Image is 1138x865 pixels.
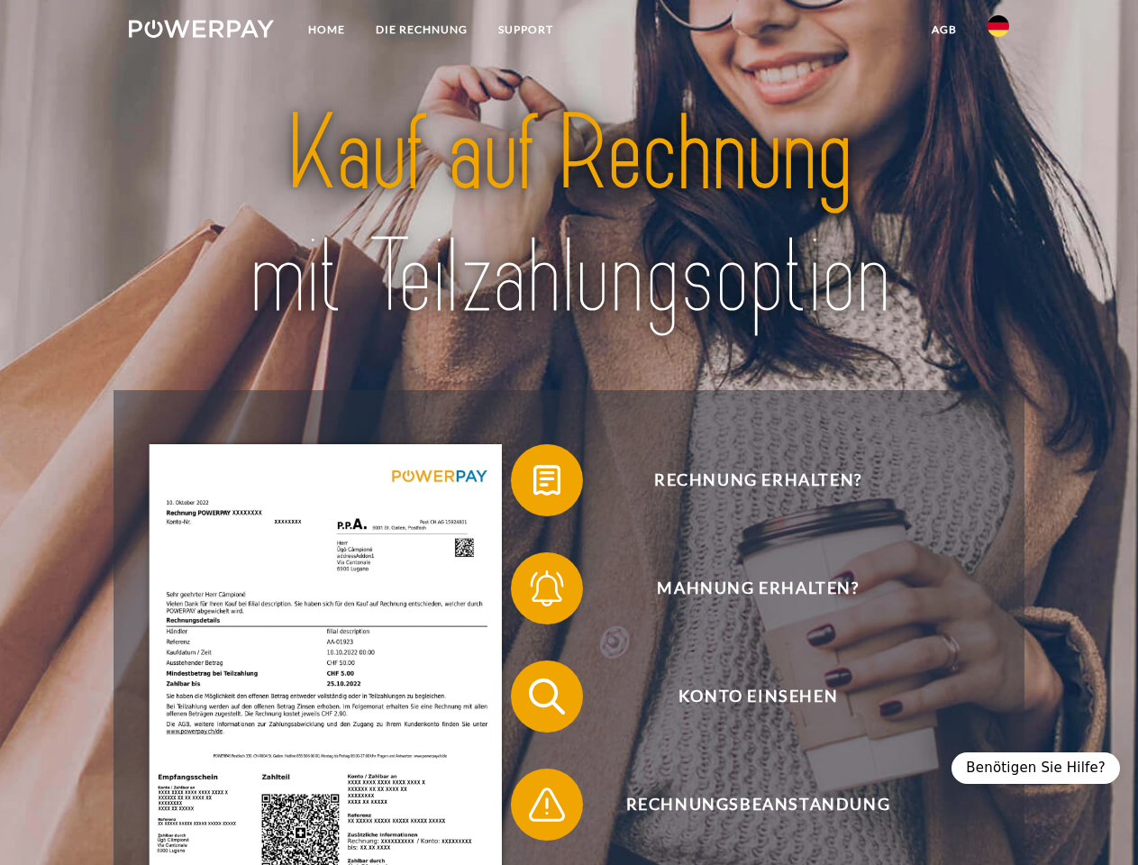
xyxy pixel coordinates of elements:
img: logo-powerpay-white.svg [129,20,274,38]
button: Konto einsehen [511,660,979,733]
a: Home [293,14,360,46]
span: Mahnung erhalten? [537,552,979,624]
a: DIE RECHNUNG [360,14,483,46]
button: Mahnung erhalten? [511,552,979,624]
button: Rechnungsbeanstandung [511,769,979,841]
img: de [988,15,1009,37]
span: Rechnungsbeanstandung [537,769,979,841]
div: Benötigen Sie Hilfe? [951,752,1120,784]
span: Rechnung erhalten? [537,444,979,516]
img: qb_search.svg [524,674,569,719]
a: agb [916,14,972,46]
img: qb_bell.svg [524,566,569,611]
img: qb_bill.svg [524,458,569,503]
button: Rechnung erhalten? [511,444,979,516]
img: qb_warning.svg [524,782,569,827]
img: title-powerpay_de.svg [172,86,966,345]
span: Konto einsehen [537,660,979,733]
a: SUPPORT [483,14,569,46]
